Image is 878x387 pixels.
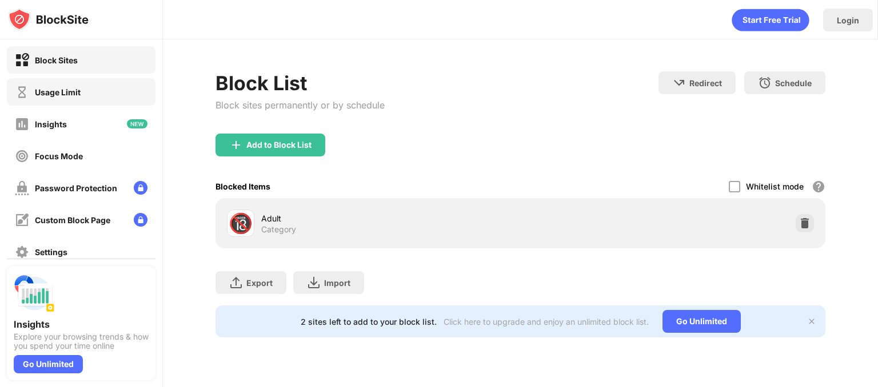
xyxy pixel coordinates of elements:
[246,278,273,288] div: Export
[14,319,149,330] div: Insights
[746,182,804,191] div: Whitelist mode
[15,181,29,195] img: password-protection-off.svg
[15,149,29,163] img: focus-off.svg
[775,78,812,88] div: Schedule
[15,117,29,131] img: insights-off.svg
[127,119,147,128] img: new-icon.svg
[35,119,67,129] div: Insights
[15,85,29,99] img: time-usage-off.svg
[8,8,89,31] img: logo-blocksite.svg
[35,183,117,193] div: Password Protection
[229,212,253,235] div: 🔞
[444,317,649,326] div: Click here to upgrade and enjoy an unlimited block list.
[15,53,29,67] img: block-on.svg
[261,224,296,235] div: Category
[215,99,385,111] div: Block sites permanently or by schedule
[15,213,29,227] img: customize-block-page-off.svg
[301,317,437,326] div: 2 sites left to add to your block list.
[35,247,67,257] div: Settings
[35,215,110,225] div: Custom Block Page
[14,332,149,350] div: Explore your browsing trends & how you spend your time online
[837,15,859,25] div: Login
[324,278,350,288] div: Import
[689,78,722,88] div: Redirect
[15,245,29,259] img: settings-off.svg
[246,140,312,150] div: Add to Block List
[807,317,816,326] img: x-button.svg
[134,181,147,195] img: lock-menu.svg
[35,87,81,97] div: Usage Limit
[14,355,83,373] div: Go Unlimited
[14,273,55,314] img: push-insights.svg
[35,151,83,161] div: Focus Mode
[134,213,147,227] img: lock-menu.svg
[215,182,270,191] div: Blocked Items
[35,55,78,65] div: Block Sites
[261,212,520,224] div: Adult
[663,310,741,333] div: Go Unlimited
[215,71,385,95] div: Block List
[732,9,809,31] div: animation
